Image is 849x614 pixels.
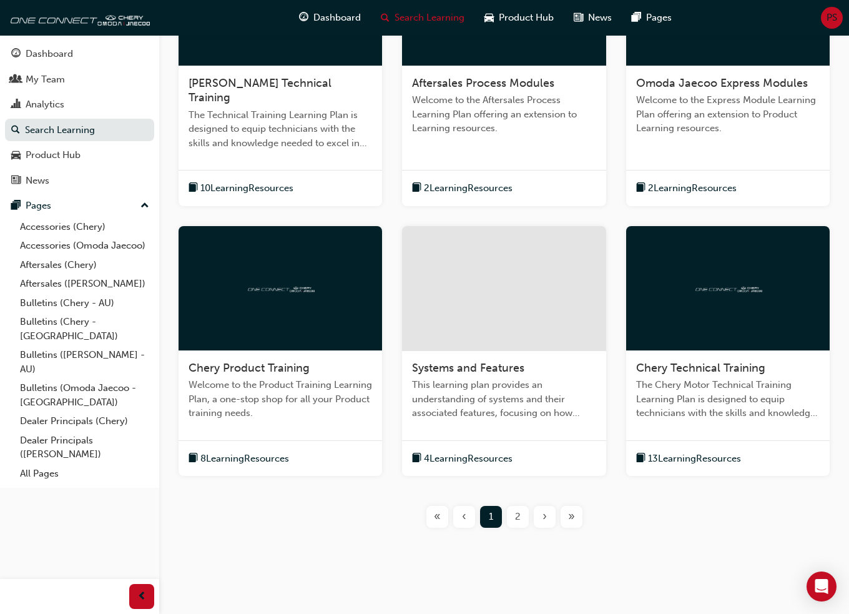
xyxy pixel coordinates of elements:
[15,412,154,431] a: Dealer Principals (Chery)
[5,68,154,91] a: My Team
[412,451,513,467] button: book-icon4LearningResources
[179,226,382,477] a: oneconnectChery Product TrainingWelcome to the Product Training Learning Plan, a one-stop shop fo...
[484,10,494,26] span: car-icon
[5,40,154,194] button: DashboardMy TeamAnalyticsSearch LearningProduct HubNews
[299,10,308,26] span: guage-icon
[504,506,531,528] button: Page 2
[200,181,293,196] span: 10 Learning Resources
[5,93,154,116] a: Analytics
[15,431,154,464] a: Dealer Principals ([PERSON_NAME])
[11,125,20,136] span: search-icon
[11,201,21,212] span: pages-icon
[588,11,612,25] span: News
[11,49,21,60] span: guage-icon
[402,226,606,477] a: Systems and FeaturesThis learning plan provides an understanding of systems and their associated ...
[412,361,524,375] span: Systems and Features
[26,199,51,213] div: Pages
[5,194,154,217] button: Pages
[434,510,441,524] span: «
[542,510,547,524] span: ›
[26,148,81,162] div: Product Hub
[200,452,289,466] span: 8 Learning Resources
[371,5,474,31] a: search-iconSearch Learning
[11,99,21,111] span: chart-icon
[26,72,65,87] div: My Team
[462,510,466,524] span: ‹
[11,150,21,161] span: car-icon
[15,255,154,275] a: Aftersales (Chery)
[381,10,390,26] span: search-icon
[15,236,154,255] a: Accessories (Omoda Jaecoo)
[626,226,830,477] a: oneconnectChery Technical TrainingThe Chery Motor Technical Training Learning Plan is designed to...
[489,510,493,524] span: 1
[5,169,154,192] a: News
[26,97,64,112] div: Analytics
[478,506,504,528] button: Page 1
[137,589,147,605] span: prev-icon
[289,5,371,31] a: guage-iconDashboard
[636,451,741,467] button: book-icon13LearningResources
[622,5,682,31] a: pages-iconPages
[15,294,154,313] a: Bulletins (Chery - AU)
[827,11,837,25] span: PS
[636,93,820,136] span: Welcome to the Express Module Learning Plan offering an extension to Product Learning resources.
[412,181,421,196] span: book-icon
[412,76,554,90] span: Aftersales Process Modules
[313,11,361,25] span: Dashboard
[648,181,737,196] span: 2 Learning Resources
[15,217,154,237] a: Accessories (Chery)
[189,451,289,467] button: book-icon8LearningResources
[424,452,513,466] span: 4 Learning Resources
[424,181,513,196] span: 2 Learning Resources
[646,11,672,25] span: Pages
[632,10,641,26] span: pages-icon
[821,7,843,29] button: PS
[412,451,421,467] span: book-icon
[636,181,737,196] button: book-icon2LearningResources
[531,506,558,528] button: Next page
[636,76,808,90] span: Omoda Jaecoo Express Modules
[424,506,451,528] button: First page
[15,312,154,345] a: Bulletins (Chery - [GEOGRAPHIC_DATA])
[189,181,293,196] button: book-icon10LearningResources
[474,5,564,31] a: car-iconProduct Hub
[15,379,154,412] a: Bulletins (Omoda Jaecoo - [GEOGRAPHIC_DATA])
[412,378,596,420] span: This learning plan provides an understanding of systems and their associated features, focusing o...
[15,464,154,483] a: All Pages
[189,378,372,420] span: Welcome to the Product Training Learning Plan, a one-stop shop for all your Product training needs.
[694,282,762,294] img: oneconnect
[451,506,478,528] button: Previous page
[648,452,741,466] span: 13 Learning Resources
[140,198,149,214] span: up-icon
[5,119,154,142] a: Search Learning
[11,74,21,86] span: people-icon
[5,144,154,167] a: Product Hub
[26,174,49,188] div: News
[395,11,464,25] span: Search Learning
[6,5,150,30] img: oneconnect
[636,181,645,196] span: book-icon
[15,274,154,294] a: Aftersales ([PERSON_NAME])
[636,378,820,420] span: The Chery Motor Technical Training Learning Plan is designed to equip technicians with the skills...
[412,181,513,196] button: book-icon2LearningResources
[189,361,310,375] span: Chery Product Training
[189,181,198,196] span: book-icon
[564,5,622,31] a: news-iconNews
[189,108,372,151] span: The Technical Training Learning Plan is designed to equip technicians with the skills and knowled...
[574,10,583,26] span: news-icon
[11,176,21,187] span: news-icon
[499,11,554,25] span: Product Hub
[5,42,154,66] a: Dashboard
[26,47,73,61] div: Dashboard
[189,451,198,467] span: book-icon
[189,76,331,105] span: [PERSON_NAME] Technical Training
[15,345,154,379] a: Bulletins ([PERSON_NAME] - AU)
[246,282,315,294] img: oneconnect
[558,506,585,528] button: Last page
[636,361,765,375] span: Chery Technical Training
[412,93,596,136] span: Welcome to the Aftersales Process Learning Plan offering an extension to Learning resources.
[807,572,837,602] div: Open Intercom Messenger
[568,510,575,524] span: »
